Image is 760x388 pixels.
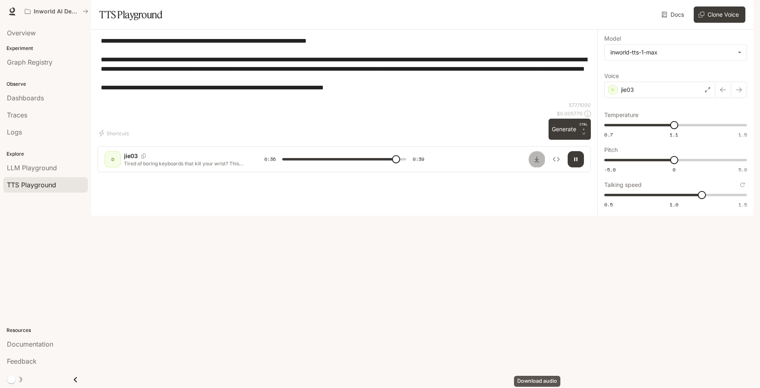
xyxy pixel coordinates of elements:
button: Download audio [529,151,545,167]
p: jie03 [621,86,634,94]
a: Docs [660,7,687,23]
p: Model [604,36,621,41]
p: Voice [604,73,619,79]
span: -5.0 [604,166,616,173]
p: 577 / 1000 [569,102,591,108]
p: Tired of boring keyboards that kill your wrist? This retro combo’s a game-changer! Look at those ... [124,160,245,167]
span: 0.5 [604,201,613,208]
p: Pitch [604,147,618,153]
button: All workspaces [21,3,92,20]
span: 0.7 [604,131,613,138]
span: 1.5 [738,201,747,208]
p: Talking speed [604,182,642,188]
div: inworld-tts-1-max [610,48,734,56]
p: jie03 [124,152,138,160]
button: Copy Voice ID [138,154,149,158]
button: Inspect [548,151,564,167]
p: Temperature [604,112,638,118]
span: 1.1 [670,131,678,138]
p: ⏎ [579,122,588,137]
button: Reset to default [738,180,747,189]
div: inworld-tts-1-max [605,45,747,60]
div: Download audio [514,376,560,387]
p: Inworld AI Demos [34,8,79,15]
p: CTRL + [579,122,588,132]
button: Shortcuts [98,127,132,140]
span: 5.0 [738,166,747,173]
span: 0:39 [413,155,424,163]
span: 0 [673,166,675,173]
span: 0:36 [264,155,276,163]
button: Clone Voice [694,7,745,23]
span: 1.5 [738,131,747,138]
span: 1.0 [670,201,678,208]
h1: TTS Playground [99,7,162,23]
div: D [106,153,119,166]
button: GenerateCTRL +⏎ [549,119,591,140]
